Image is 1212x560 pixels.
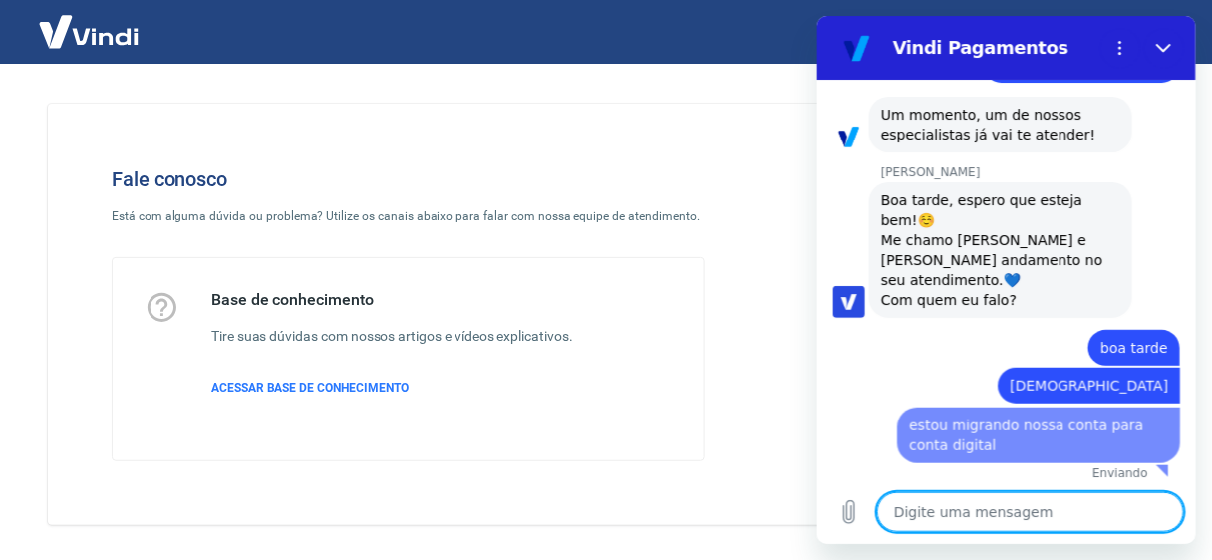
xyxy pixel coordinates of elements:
p: Está com alguma dúvida ou problema? Utilize os canais abaixo para falar com nossa equipe de atend... [112,207,705,225]
img: Fale conosco [783,136,1086,402]
h6: Tire suas dúvidas com nossos artigos e vídeos explicativos. [211,326,573,347]
img: Vindi [24,1,153,62]
iframe: Janela de mensagens [817,16,1196,544]
h5: Base de conhecimento [211,290,573,310]
a: ACESSAR BASE DE CONHECIMENTO [211,379,573,397]
h4: Fale conosco [112,167,705,191]
span: ACESSAR BASE DE CONHECIMENTO [211,381,409,395]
